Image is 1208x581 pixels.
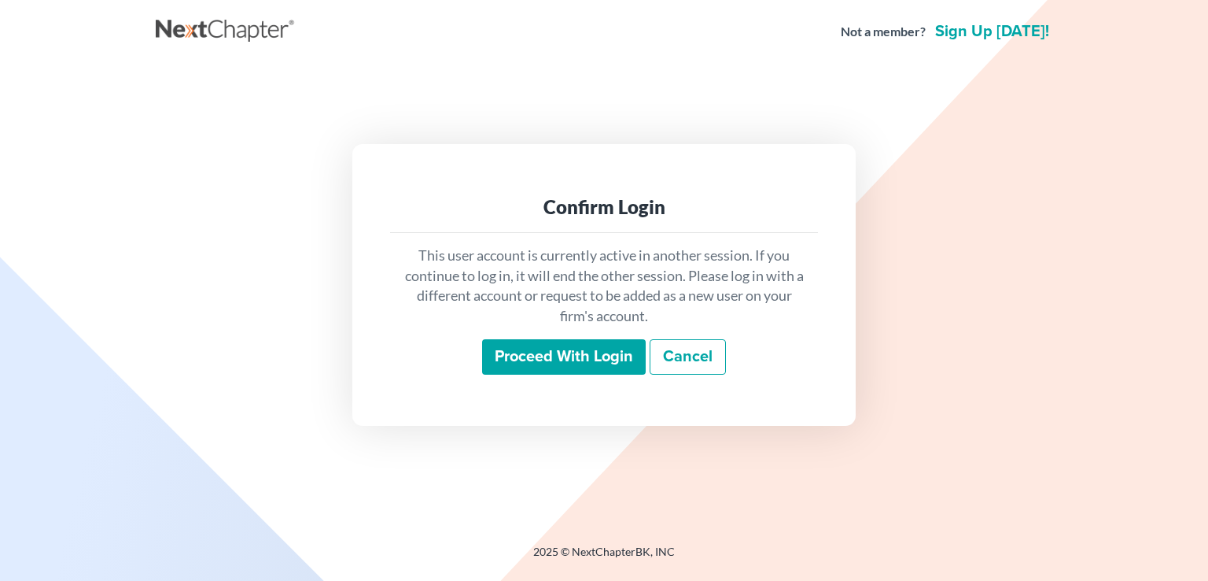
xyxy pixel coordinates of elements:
[841,23,926,41] strong: Not a member?
[403,194,805,220] div: Confirm Login
[650,339,726,376] a: Cancel
[156,544,1052,572] div: 2025 © NextChapterBK, INC
[403,246,805,327] p: This user account is currently active in another session. If you continue to log in, it will end ...
[482,339,646,376] input: Proceed with login
[932,24,1052,39] a: Sign up [DATE]!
